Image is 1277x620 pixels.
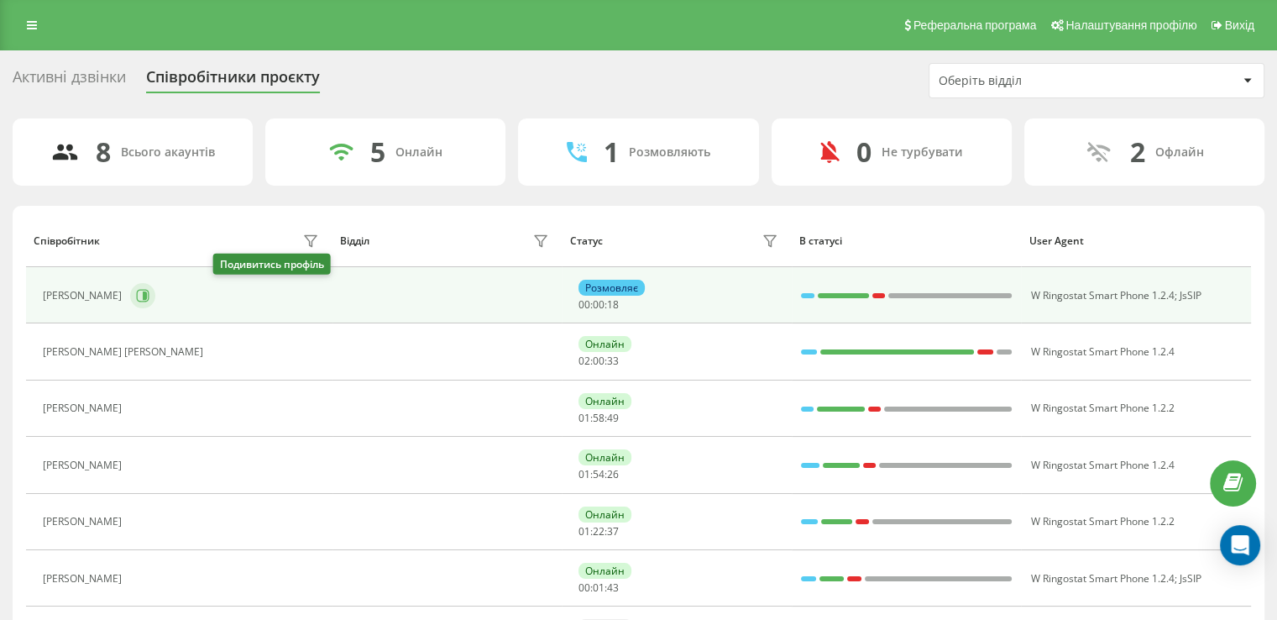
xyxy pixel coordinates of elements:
span: JsSIP [1179,288,1201,302]
div: : : [578,469,619,481]
span: 58 [593,411,604,425]
span: 01 [593,581,604,595]
span: W Ringostat Smart Phone 1.2.4 [1030,571,1174,586]
div: [PERSON_NAME] [43,402,126,414]
div: В статусі [799,235,1013,247]
span: 54 [593,467,604,481]
span: 33 [607,354,619,368]
div: Співробітник [34,235,100,247]
span: JsSIP [1179,571,1201,586]
span: 01 [578,467,590,481]
div: Онлайн [578,449,631,465]
div: Всього акаунтів [121,145,215,160]
div: : : [578,412,619,424]
div: Онлайн [395,145,442,160]
div: Онлайн [578,393,631,409]
span: 00 [593,354,604,368]
span: 00 [593,297,604,312]
div: 8 [96,136,111,168]
span: 22 [593,524,604,539]
div: 0 [856,136,871,168]
span: 00 [578,581,590,595]
span: Вихід [1225,18,1254,32]
div: User Agent [1029,235,1243,247]
div: : : [578,526,619,538]
div: [PERSON_NAME] [43,573,126,585]
div: : : [578,299,619,311]
span: 01 [578,524,590,539]
div: Open Intercom Messenger [1220,525,1260,565]
div: Офлайн [1154,145,1203,160]
span: Реферальна програма [913,18,1037,32]
div: Онлайн [578,336,631,352]
div: [PERSON_NAME] [43,290,126,302]
span: 43 [607,581,619,595]
div: Розмовляють [629,145,710,160]
div: Онлайн [578,507,631,523]
div: Розмовляє [578,280,645,296]
div: : : [578,355,619,367]
span: W Ringostat Smart Phone 1.2.4 [1030,344,1174,359]
div: Співробітники проєкту [146,68,320,94]
div: Активні дзвінки [13,68,126,94]
span: 00 [578,297,590,312]
div: [PERSON_NAME] [PERSON_NAME] [43,346,207,358]
div: 1 [604,136,619,168]
span: W Ringostat Smart Phone 1.2.2 [1030,401,1174,415]
span: 26 [607,467,619,481]
div: 5 [370,136,385,168]
span: 37 [607,524,619,539]
div: 2 [1129,136,1144,168]
span: W Ringostat Smart Phone 1.2.4 [1030,288,1174,302]
div: Онлайн [578,563,631,579]
div: [PERSON_NAME] [43,460,126,471]
span: 01 [578,411,590,425]
div: : : [578,582,619,594]
div: [PERSON_NAME] [43,516,126,528]
div: Відділ [340,235,369,247]
div: Подивитись профіль [213,254,331,275]
div: Статус [570,235,603,247]
div: Оберіть відділ [939,74,1139,88]
span: 49 [607,411,619,425]
span: W Ringostat Smart Phone 1.2.2 [1030,514,1174,528]
span: W Ringostat Smart Phone 1.2.4 [1030,458,1174,472]
span: Налаштування профілю [1065,18,1196,32]
span: 18 [607,297,619,312]
span: 02 [578,354,590,368]
div: Не турбувати [882,145,963,160]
